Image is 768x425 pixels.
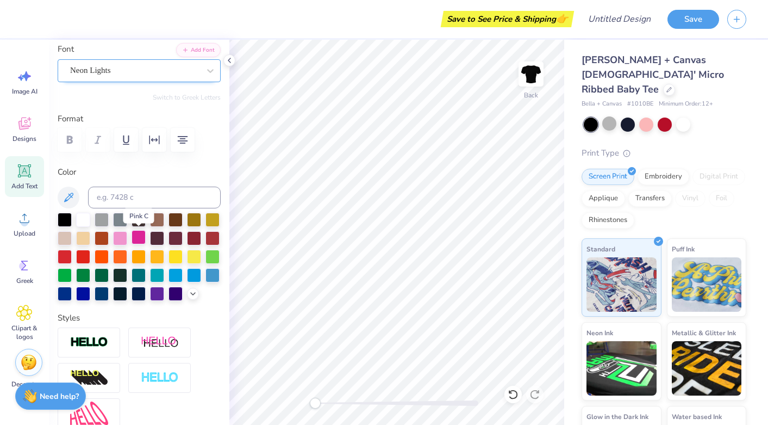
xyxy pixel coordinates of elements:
span: Minimum Order: 12 + [659,100,713,109]
label: Format [58,113,221,125]
img: 3D Illusion [70,369,108,387]
div: Back [524,90,538,100]
label: Styles [58,312,80,324]
button: Add Font [176,43,221,57]
div: Rhinestones [582,212,634,229]
span: Neon Ink [586,327,613,338]
span: # 1010BE [627,100,653,109]
span: Greek [16,276,33,285]
span: Metallic & Glitter Ink [672,327,736,338]
strong: Need help? [40,391,79,402]
label: Color [58,166,221,178]
span: Upload [14,229,35,238]
img: Neon Ink [586,341,657,396]
span: Designs [13,134,36,143]
div: Save to See Price & Shipping [444,11,571,27]
span: [PERSON_NAME] + Canvas [DEMOGRAPHIC_DATA]' Micro Ribbed Baby Tee [582,53,724,96]
div: Transfers [628,190,672,207]
img: Stroke [70,336,108,349]
button: Switch to Greek Letters [153,93,221,102]
div: Screen Print [582,169,634,185]
img: Metallic & Glitter Ink [672,341,742,396]
span: Clipart & logos [7,324,42,341]
span: Puff Ink [672,243,695,255]
div: Embroidery [638,169,689,185]
span: Glow in the Dark Ink [586,411,648,422]
span: Image AI [12,87,38,96]
div: Print Type [582,147,746,159]
div: Pink C [123,208,154,224]
span: Add Text [11,182,38,190]
span: Bella + Canvas [582,100,622,109]
span: Decorate [11,380,38,389]
img: Puff Ink [672,257,742,312]
img: Back [520,63,542,85]
span: Water based Ink [672,411,722,422]
label: Font [58,43,74,56]
img: Free Distort [70,402,108,425]
img: Standard [586,257,657,312]
div: Digital Print [692,169,745,185]
input: e.g. 7428 c [88,187,221,208]
img: Shadow [141,336,179,349]
button: Save [667,10,719,29]
span: 👉 [556,12,568,25]
div: Accessibility label [310,398,321,409]
div: Vinyl [675,190,705,207]
input: Untitled Design [579,8,659,30]
div: Foil [709,190,734,207]
img: Negative Space [141,372,179,384]
span: Standard [586,243,615,255]
div: Applique [582,190,625,207]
